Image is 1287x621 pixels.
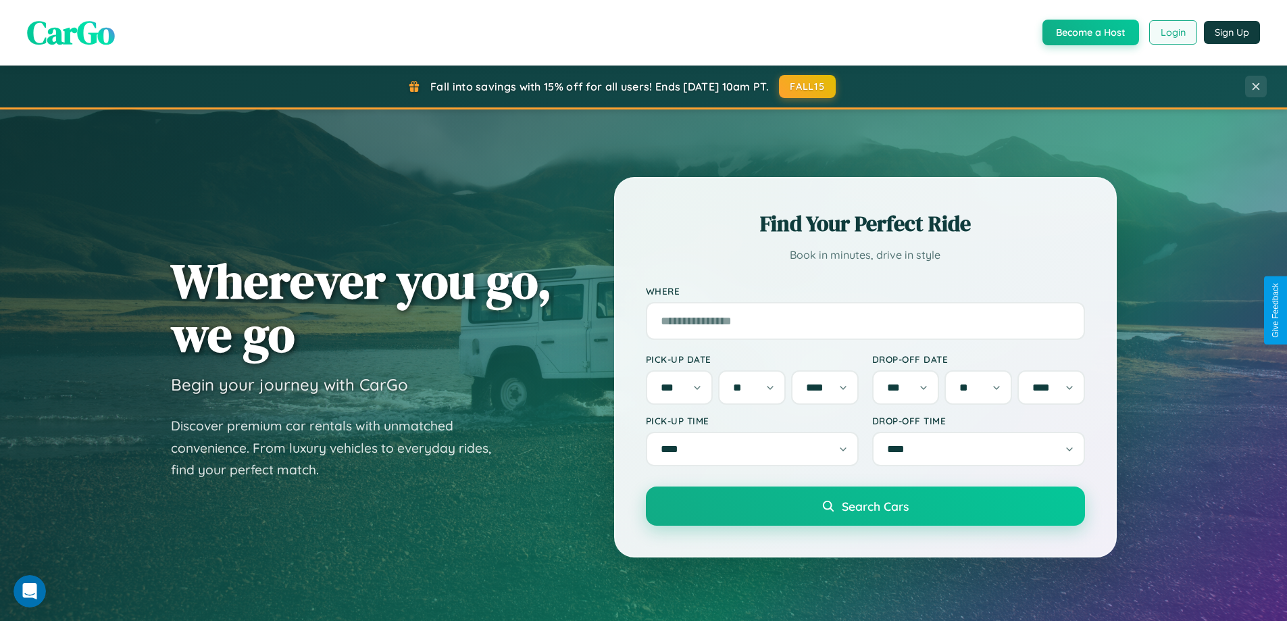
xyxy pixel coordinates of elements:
button: Login [1149,20,1197,45]
button: Sign Up [1204,21,1260,44]
span: Fall into savings with 15% off for all users! Ends [DATE] 10am PT. [430,80,769,93]
p: Book in minutes, drive in style [646,245,1085,265]
button: FALL15 [779,75,836,98]
iframe: Intercom live chat [14,575,46,607]
div: Give Feedback [1271,283,1280,338]
button: Search Cars [646,487,1085,526]
p: Discover premium car rentals with unmatched convenience. From luxury vehicles to everyday rides, ... [171,415,509,481]
label: Where [646,285,1085,297]
span: CarGo [27,10,115,55]
label: Pick-up Time [646,415,859,426]
h1: Wherever you go, we go [171,254,552,361]
label: Drop-off Date [872,353,1085,365]
label: Drop-off Time [872,415,1085,426]
h3: Begin your journey with CarGo [171,374,408,395]
h2: Find Your Perfect Ride [646,209,1085,239]
button: Become a Host [1042,20,1139,45]
span: Search Cars [842,499,909,514]
label: Pick-up Date [646,353,859,365]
